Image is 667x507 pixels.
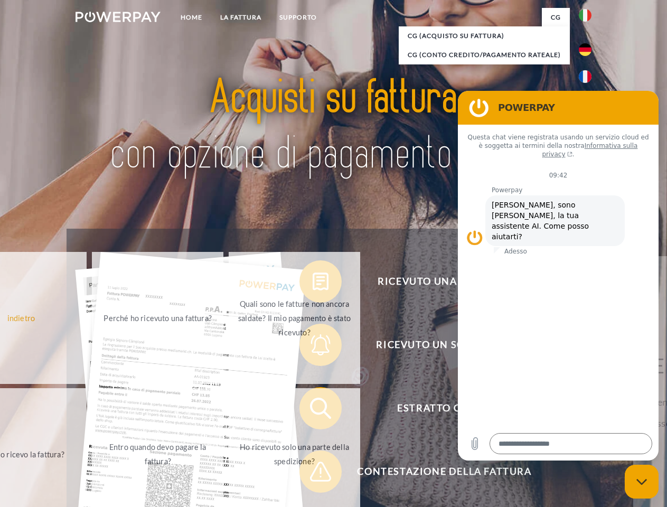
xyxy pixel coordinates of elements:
img: it [579,9,591,22]
div: Entro quando devo pagare la fattura? [98,440,217,468]
div: Ho ricevuto solo una parte della spedizione? [235,440,354,468]
iframe: Pulsante per aprire la finestra di messaggistica, conversazione in corso [625,465,659,499]
a: CG [542,8,570,27]
img: fr [579,70,591,83]
a: Home [172,8,211,27]
a: CG (Conto Credito/Pagamento rateale) [399,45,570,64]
iframe: Finestra di messaggistica [458,91,659,461]
a: Quali sono le fatture non ancora saldate? Il mio pagamento è stato ricevuto? [229,252,360,384]
img: title-powerpay_it.svg [101,51,566,202]
img: de [579,43,591,56]
span: Estratto conto [315,387,574,429]
button: Estratto conto [299,387,574,429]
button: Contestazione della fattura [299,450,574,493]
a: Supporto [270,8,326,27]
div: Perché ho ricevuto una fattura? [98,311,217,325]
div: Quali sono le fatture non ancora saldate? Il mio pagamento è stato ricevuto? [235,296,354,339]
img: logo-powerpay-white.svg [76,12,161,22]
span: Contestazione della fattura [315,450,574,493]
a: LA FATTURA [211,8,270,27]
a: CG (Acquisto su fattura) [399,26,570,45]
